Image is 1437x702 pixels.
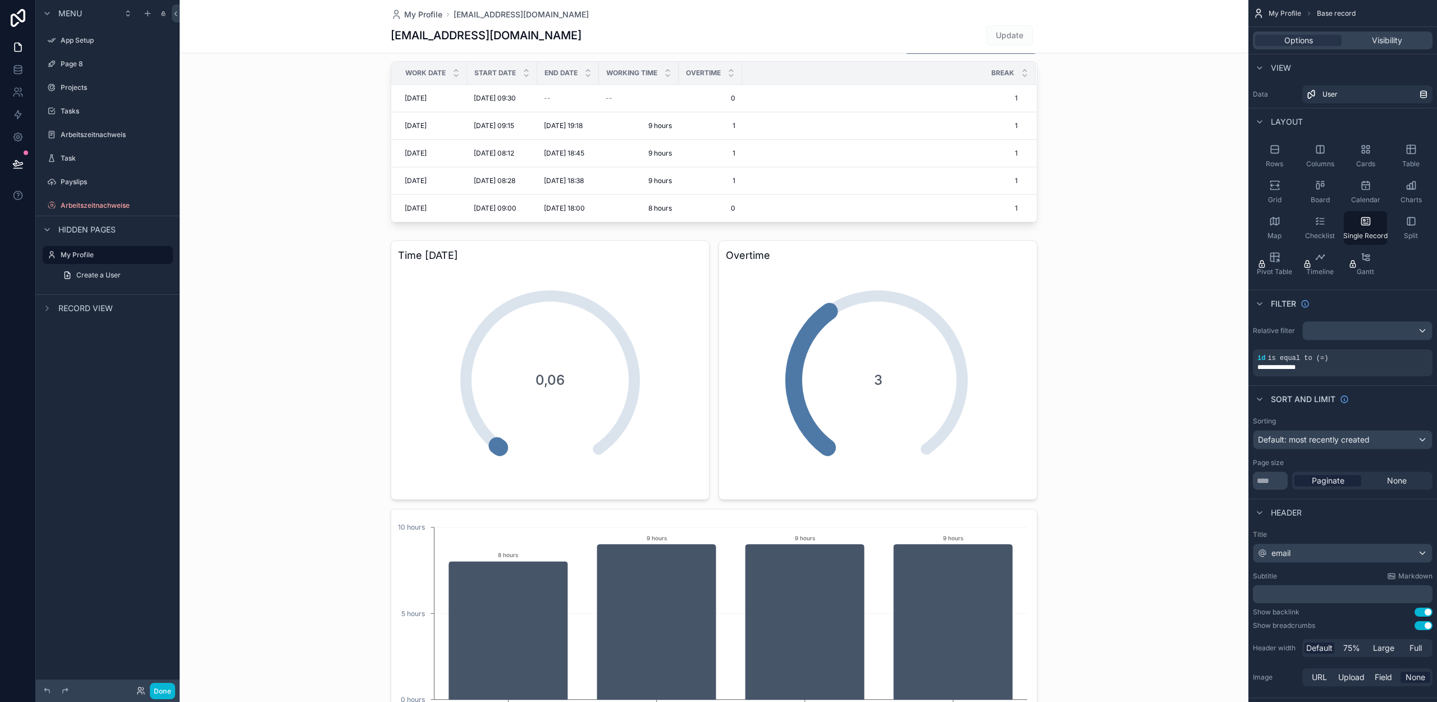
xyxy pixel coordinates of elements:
button: Checklist [1298,211,1342,245]
span: Board [1311,195,1330,204]
label: Relative filter [1253,326,1298,335]
span: My Profile [404,9,442,20]
button: Table [1389,139,1433,173]
label: Payslips [61,177,171,186]
button: Charts [1389,175,1433,209]
a: My Profile [391,9,442,20]
button: Done [150,683,175,699]
span: Timeline [1306,267,1334,276]
span: Pivot Table [1257,267,1292,276]
span: Full [1409,642,1422,654]
label: Projects [61,83,171,92]
span: Map [1267,231,1282,240]
span: Record view [58,303,113,314]
span: Default [1306,642,1333,654]
span: Cards [1356,159,1375,168]
label: My Profile [61,250,166,259]
span: Markdown [1398,572,1433,581]
a: Projects [43,79,173,97]
a: Page 8 [43,55,173,73]
span: Default: most recently created [1258,435,1370,444]
a: Task [43,149,173,167]
button: Columns [1298,139,1342,173]
span: URL [1312,672,1327,683]
label: Tasks [61,107,171,116]
button: Cards [1344,139,1387,173]
span: View [1271,62,1291,74]
label: Image [1253,673,1298,682]
button: Gantt [1344,247,1387,281]
span: Create a User [76,271,121,280]
span: id [1257,354,1265,362]
h1: [EMAIL_ADDRESS][DOMAIN_NAME] [391,28,582,43]
label: Title [1253,530,1433,539]
span: Upload [1338,672,1365,683]
span: None [1406,672,1425,683]
span: Layout [1271,116,1303,127]
span: Table [1402,159,1420,168]
label: Page size [1253,458,1284,467]
label: Subtitle [1253,572,1277,581]
label: Task [61,154,171,163]
span: Hidden pages [58,224,116,235]
a: Arbeitszeitnachweise [43,197,173,215]
button: Board [1298,175,1342,209]
span: Sort And Limit [1271,394,1335,405]
label: Page 8 [61,60,171,69]
button: Single Record [1344,211,1387,245]
span: Visibility [1372,35,1402,46]
span: User [1322,90,1338,99]
button: email [1253,544,1433,563]
span: Split [1404,231,1418,240]
span: None [1387,475,1407,486]
a: Tasks [43,102,173,120]
a: Markdown [1387,572,1433,581]
button: Timeline [1298,247,1342,281]
span: Header [1271,507,1302,518]
label: Header width [1253,644,1298,653]
span: Field [1375,672,1392,683]
span: Filter [1271,298,1296,309]
span: Options [1284,35,1313,46]
a: My Profile [43,246,173,264]
span: My Profile [1269,9,1301,18]
label: App Setup [61,36,171,45]
a: App Setup [43,31,173,49]
span: Menu [58,8,82,19]
label: Arbeitszeitnachweis [61,130,171,139]
label: Sorting [1253,417,1276,426]
span: Grid [1268,195,1282,204]
span: Columns [1306,159,1334,168]
label: Data [1253,90,1298,99]
button: Calendar [1344,175,1387,209]
span: Calendar [1351,195,1380,204]
button: Split [1389,211,1433,245]
label: Arbeitszeitnachweise [61,201,171,210]
span: email [1271,548,1290,559]
button: Pivot Table [1253,247,1296,281]
span: Rows [1266,159,1283,168]
div: scrollable content [1253,585,1433,603]
span: 75% [1343,642,1360,654]
div: Show backlink [1253,608,1299,617]
button: Map [1253,211,1296,245]
a: Create a User [56,266,173,284]
span: Large [1373,642,1394,654]
span: is equal to (=) [1267,354,1328,362]
a: Payslips [43,173,173,191]
a: Arbeitszeitnachweis [43,126,173,144]
span: Paginate [1312,475,1344,486]
a: User [1302,85,1433,103]
a: [EMAIL_ADDRESS][DOMAIN_NAME] [454,9,589,20]
span: Checklist [1305,231,1335,240]
button: Default: most recently created [1253,430,1433,449]
button: Grid [1253,175,1296,209]
span: Charts [1401,195,1422,204]
div: Show breadcrumbs [1253,621,1315,630]
span: Single Record [1343,231,1388,240]
span: Gantt [1357,267,1374,276]
span: Base record [1317,9,1356,18]
button: Rows [1253,139,1296,173]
